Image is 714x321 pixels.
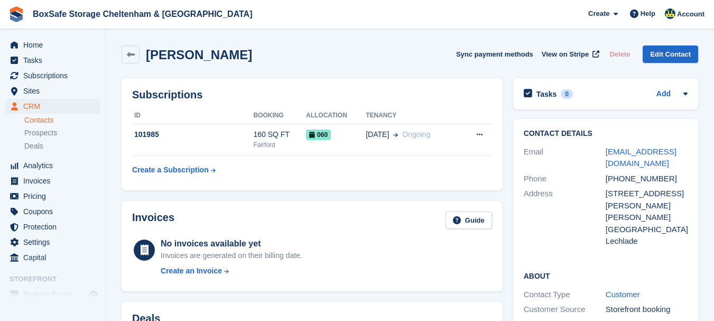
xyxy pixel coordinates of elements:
[132,212,174,229] h2: Invoices
[87,288,100,301] a: Preview store
[23,219,87,234] span: Protection
[29,5,256,23] a: BoxSafe Storage Cheltenham & [GEOGRAPHIC_DATA]
[23,189,87,204] span: Pricing
[641,8,655,19] span: Help
[23,99,87,114] span: CRM
[5,235,100,250] a: menu
[23,38,87,52] span: Home
[605,45,634,63] button: Delete
[8,6,24,22] img: stora-icon-8386f47178a22dfd0bd8f6a31ec36ba5ce8667c1dd55bd0f319d3a0aa187defe.svg
[5,173,100,188] a: menu
[588,8,609,19] span: Create
[23,53,87,68] span: Tasks
[677,9,704,20] span: Account
[161,265,302,277] a: Create an Invoice
[23,235,87,250] span: Settings
[132,129,253,140] div: 101985
[606,147,676,168] a: [EMAIL_ADDRESS][DOMAIN_NAME]
[5,99,100,114] a: menu
[561,89,573,99] div: 0
[23,287,87,302] span: Booking Portal
[5,158,100,173] a: menu
[253,129,306,140] div: 160 SQ FT
[606,188,688,200] div: [STREET_ADDRESS]
[456,45,533,63] button: Sync payment methods
[253,140,306,150] div: Fairford
[446,212,492,229] a: Guide
[524,130,688,138] h2: Contact Details
[665,8,675,19] img: Kim Virabi
[23,84,87,98] span: Sites
[5,53,100,68] a: menu
[606,173,688,185] div: [PHONE_NUMBER]
[524,304,606,316] div: Customer Source
[5,189,100,204] a: menu
[132,89,492,101] h2: Subscriptions
[24,141,43,151] span: Deals
[643,45,698,63] a: Edit Contact
[524,173,606,185] div: Phone
[23,204,87,219] span: Coupons
[161,250,302,261] div: Invoices are generated on their billing date.
[23,158,87,173] span: Analytics
[10,274,105,285] span: Storefront
[366,107,460,124] th: Tenancy
[24,128,57,138] span: Prospects
[306,130,331,140] span: 060
[161,237,302,250] div: No invoices available yet
[5,68,100,83] a: menu
[146,48,252,62] h2: [PERSON_NAME]
[606,304,688,316] div: Storefront booking
[606,200,688,224] div: [PERSON_NAME] [PERSON_NAME]
[5,219,100,234] a: menu
[23,250,87,265] span: Capital
[132,160,216,180] a: Create a Subscription
[23,68,87,83] span: Subscriptions
[5,38,100,52] a: menu
[5,84,100,98] a: menu
[524,289,606,301] div: Contact Type
[24,127,100,139] a: Prospects
[132,164,209,176] div: Create a Subscription
[253,107,306,124] th: Booking
[5,204,100,219] a: menu
[161,265,222,277] div: Create an Invoice
[5,250,100,265] a: menu
[402,130,430,139] span: Ongoing
[606,235,688,247] div: Lechlade
[542,49,589,60] span: View on Stripe
[5,287,100,302] a: menu
[537,45,601,63] a: View on Stripe
[606,224,688,236] div: [GEOGRAPHIC_DATA]
[23,173,87,188] span: Invoices
[132,107,253,124] th: ID
[24,115,100,125] a: Contacts
[524,146,606,170] div: Email
[524,188,606,247] div: Address
[536,89,557,99] h2: Tasks
[606,290,640,299] a: Customer
[306,107,366,124] th: Allocation
[656,88,671,100] a: Add
[24,141,100,152] a: Deals
[524,270,688,281] h2: About
[366,129,389,140] span: [DATE]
